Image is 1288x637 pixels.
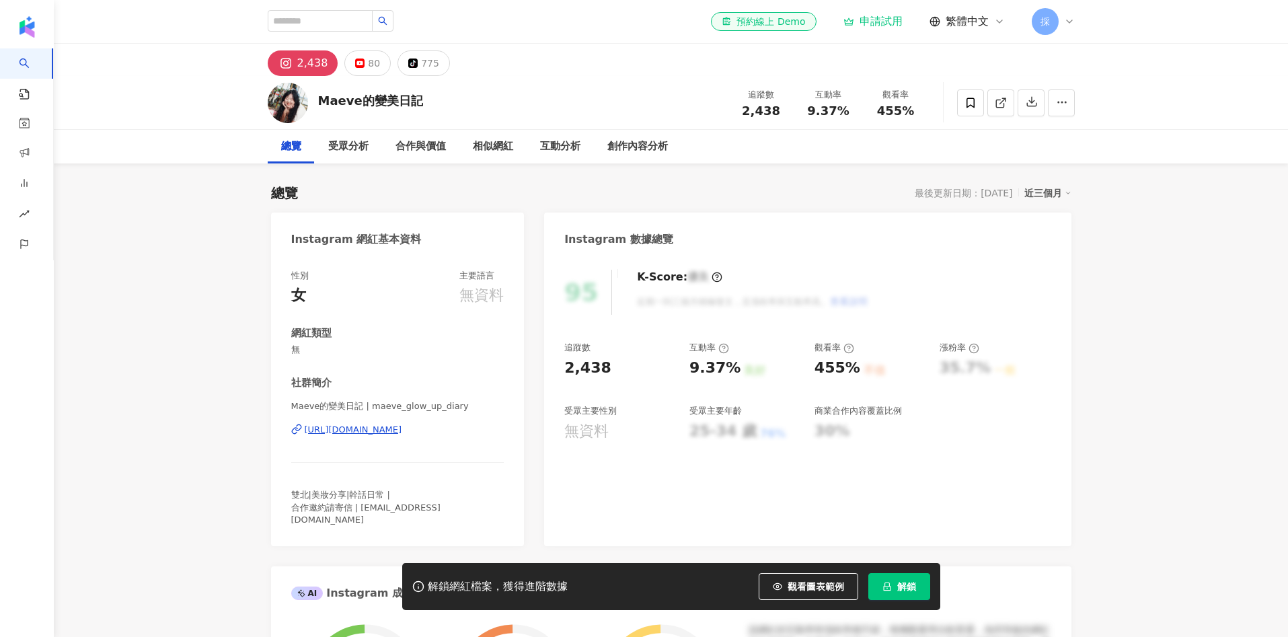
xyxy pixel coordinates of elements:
div: 受眾主要年齡 [689,405,742,417]
span: 解鎖 [897,581,916,592]
div: 性別 [291,270,309,282]
span: 繁體中文 [946,14,989,29]
div: 80 [368,54,380,73]
div: 商業合作內容覆蓋比例 [815,405,902,417]
span: 455% [877,104,915,118]
div: K-Score : [637,270,722,285]
span: 9.37% [807,104,849,118]
div: 總覽 [281,139,301,155]
span: Maeve的變美日記 | maeve_glow_up_diary [291,400,504,412]
div: 追蹤數 [564,342,591,354]
div: 預約線上 Demo [722,15,805,28]
div: 相似網紅 [473,139,513,155]
button: 80 [344,50,391,76]
img: KOL Avatar [268,83,308,123]
div: 互動率 [689,342,729,354]
div: 9.37% [689,358,741,379]
a: 申請試用 [843,15,903,28]
div: 最後更新日期：[DATE] [915,188,1012,198]
div: 無資料 [564,421,609,442]
div: 觀看率 [870,88,921,102]
div: 主要語言 [459,270,494,282]
div: 漲粉率 [940,342,979,354]
div: 775 [421,54,439,73]
a: [URL][DOMAIN_NAME] [291,424,504,436]
button: 觀看圖表範例 [759,573,858,600]
div: 2,438 [564,358,611,379]
div: Instagram 數據總覽 [564,232,673,247]
button: 2,438 [268,50,338,76]
span: 採 [1040,14,1050,29]
div: 社群簡介 [291,376,332,390]
img: logo icon [16,16,38,38]
div: Instagram 網紅基本資料 [291,232,422,247]
div: 無資料 [459,285,504,306]
span: 觀看圖表範例 [788,581,844,592]
div: 互動分析 [540,139,580,155]
div: 觀看率 [815,342,854,354]
div: 總覽 [271,184,298,202]
span: 無 [291,344,504,356]
div: 解鎖網紅檔案，獲得進階數據 [428,580,568,594]
button: 775 [397,50,450,76]
a: search [19,48,46,101]
span: rise [19,200,30,231]
div: 2,438 [297,54,328,73]
div: 互動率 [803,88,854,102]
div: 合作與價值 [395,139,446,155]
div: 追蹤數 [736,88,787,102]
span: 2,438 [742,104,780,118]
div: 網紅類型 [291,326,332,340]
div: 受眾分析 [328,139,369,155]
div: [URL][DOMAIN_NAME] [305,424,402,436]
button: 解鎖 [868,573,930,600]
a: 預約線上 Demo [711,12,816,31]
div: 女 [291,285,306,306]
span: lock [882,582,892,591]
div: Maeve的變美日記 [318,92,423,109]
div: 455% [815,358,860,379]
div: 受眾主要性別 [564,405,617,417]
span: search [378,16,387,26]
span: 雙北|美妝分享|幹話日常 | 合作邀約請寄信 | [EMAIL_ADDRESS][DOMAIN_NAME] [291,490,441,524]
div: 近三個月 [1024,184,1071,202]
div: 創作內容分析 [607,139,668,155]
